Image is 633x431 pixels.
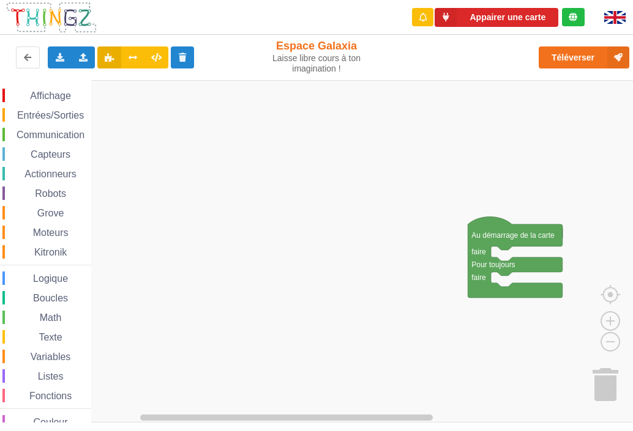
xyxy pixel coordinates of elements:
span: Communication [15,130,86,140]
span: Moteurs [31,227,70,238]
div: Laisse libre cours à ton imagination ! [265,53,369,74]
span: Robots [33,188,68,199]
text: Pour toujours [471,260,515,269]
span: Entrées/Sorties [15,110,86,120]
span: Grove [36,208,66,218]
button: Appairer une carte [435,8,558,27]
text: faire [471,248,486,256]
span: Variables [29,352,73,362]
span: Affichage [28,90,72,101]
span: Fonctions [28,391,73,401]
img: thingz_logo.png [6,1,97,34]
div: Espace Galaxia [265,39,369,74]
span: Logique [31,273,70,284]
span: Kitronik [32,247,69,257]
text: Au démarrage de la carte [471,231,555,240]
span: Capteurs [29,149,72,160]
button: Téléverser [539,46,629,68]
span: Boucles [31,293,70,303]
span: Texte [37,332,64,342]
span: Couleur [32,417,70,427]
div: Tu es connecté au serveur de création de Thingz [562,8,585,26]
span: Actionneurs [23,169,78,179]
span: Math [38,312,64,323]
text: faire [471,273,486,282]
span: Listes [36,371,66,381]
img: gb.png [604,11,626,24]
